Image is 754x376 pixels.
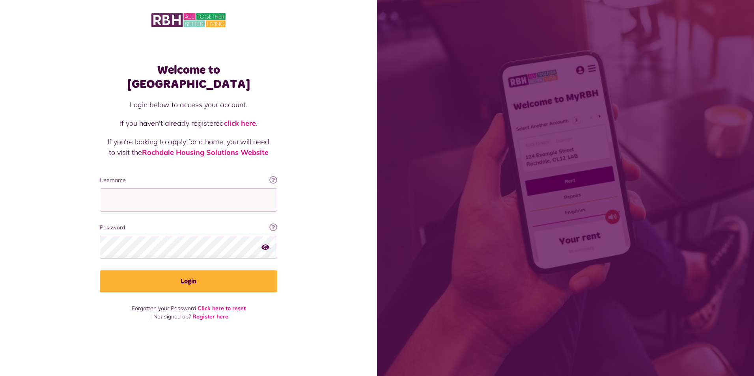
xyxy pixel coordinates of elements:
[192,313,228,320] a: Register here
[142,148,269,157] a: Rochdale Housing Solutions Website
[151,12,226,28] img: MyRBH
[153,313,191,320] span: Not signed up?
[108,136,269,158] p: If you're looking to apply for a home, you will need to visit the
[108,99,269,110] p: Login below to access your account.
[100,63,277,91] h1: Welcome to [GEOGRAPHIC_DATA]
[100,176,277,184] label: Username
[198,305,246,312] a: Click here to reset
[224,119,256,128] a: click here
[132,305,196,312] span: Forgotten your Password
[100,270,277,292] button: Login
[100,223,277,232] label: Password
[108,118,269,128] p: If you haven't already registered .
